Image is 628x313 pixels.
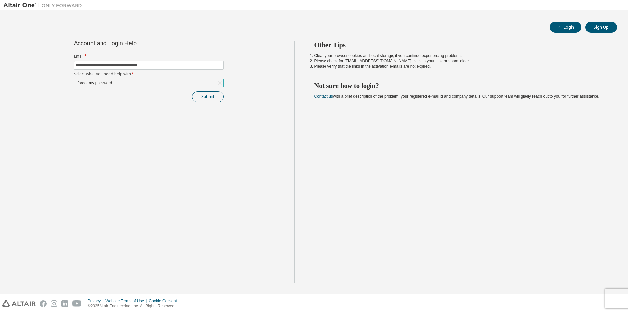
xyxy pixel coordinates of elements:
h2: Not sure how to login? [314,81,605,90]
li: Please check for [EMAIL_ADDRESS][DOMAIN_NAME] mails in your junk or spam folder. [314,58,605,64]
img: altair_logo.svg [2,300,36,307]
div: I forgot my password [74,79,223,87]
div: Cookie Consent [149,298,181,303]
div: Website Terms of Use [105,298,149,303]
p: © 2025 Altair Engineering, Inc. All Rights Reserved. [88,303,181,309]
label: Select what you need help with [74,72,224,77]
div: Privacy [88,298,105,303]
img: linkedin.svg [61,300,68,307]
img: facebook.svg [40,300,47,307]
div: I forgot my password [75,79,113,87]
li: Clear your browser cookies and local storage, if you continue experiencing problems. [314,53,605,58]
img: youtube.svg [72,300,82,307]
button: Login [550,22,581,33]
h2: Other Tips [314,41,605,49]
button: Sign Up [585,22,617,33]
img: Altair One [3,2,85,9]
li: Please verify that the links in the activation e-mails are not expired. [314,64,605,69]
a: Contact us [314,94,333,99]
span: with a brief description of the problem, your registered e-mail id and company details. Our suppo... [314,94,599,99]
label: Email [74,54,224,59]
button: Submit [192,91,224,102]
img: instagram.svg [51,300,57,307]
div: Account and Login Help [74,41,194,46]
